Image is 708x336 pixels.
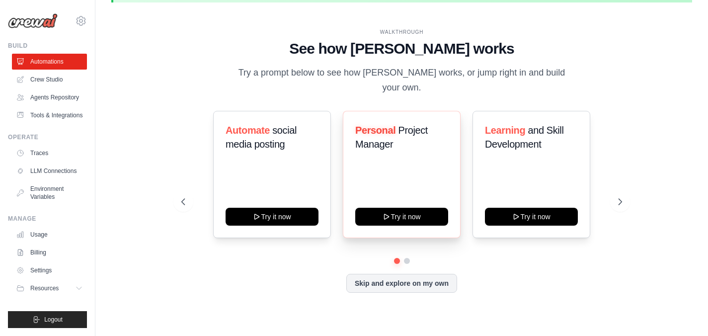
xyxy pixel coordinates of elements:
a: Crew Studio [12,72,87,87]
a: Agents Repository [12,89,87,105]
a: Automations [12,54,87,70]
div: Manage [8,215,87,223]
span: Project Manager [355,125,428,150]
a: Traces [12,145,87,161]
button: Skip and explore on my own [346,274,457,293]
span: Resources [30,284,59,292]
a: Environment Variables [12,181,87,205]
span: Learning [485,125,525,136]
a: LLM Connections [12,163,87,179]
div: Operate [8,133,87,141]
img: Logo [8,13,58,28]
button: Logout [8,311,87,328]
button: Try it now [485,208,578,226]
button: Resources [12,280,87,296]
span: social media posting [226,125,297,150]
h1: See how [PERSON_NAME] works [181,40,622,58]
a: Usage [12,227,87,243]
button: Try it now [355,208,448,226]
span: Automate [226,125,270,136]
a: Billing [12,245,87,260]
div: Build [8,42,87,50]
span: Personal [355,125,395,136]
span: Logout [44,316,63,324]
iframe: Chat Widget [658,288,708,336]
span: and Skill Development [485,125,563,150]
a: Settings [12,262,87,278]
button: Try it now [226,208,318,226]
a: Tools & Integrations [12,107,87,123]
div: WALKTHROUGH [181,28,622,36]
p: Try a prompt below to see how [PERSON_NAME] works, or jump right in and build your own. [235,66,569,95]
